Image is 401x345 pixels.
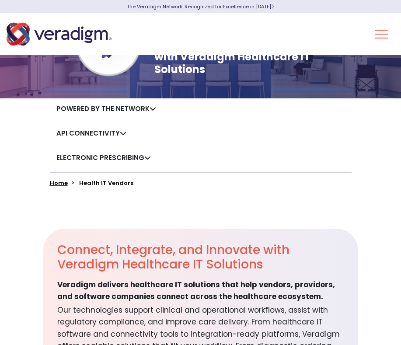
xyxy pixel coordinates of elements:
[50,179,68,187] a: Home
[154,38,351,76] h1: Connect, Integrate, and Innovate with Veradigm Healthcare IT Solutions
[127,3,274,10] a: The Veradigm Network: Recognized for Excellence in [DATE]Learn More
[375,23,388,45] button: Toggle Navigation Menu
[271,3,274,10] span: Learn More
[57,279,344,303] span: Veradigm delivers healthcare IT solutions that help vendors, providers, and software companies co...
[56,153,151,162] a: Electronic Prescribing
[7,20,112,49] img: Veradigm logo
[57,243,344,272] h2: Connect, Integrate, and Innovate with Veradigm Healthcare IT Solutions
[56,104,156,113] a: Powered by the Network
[56,129,126,138] a: API Connectivity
